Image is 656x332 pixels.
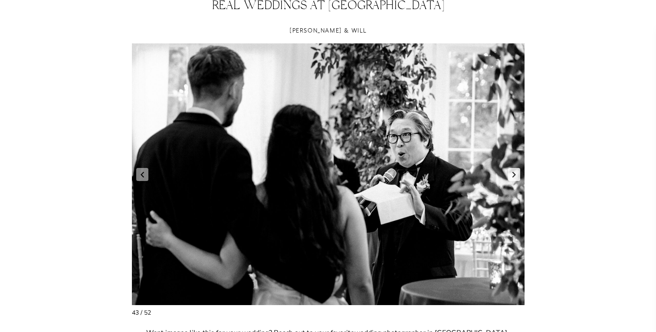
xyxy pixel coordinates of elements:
h3: [PERSON_NAME] & Will [132,25,525,36]
a: Next slide [508,168,520,181]
a: Previous slide [136,168,148,181]
h2: Real Weddings at [GEOGRAPHIC_DATA] [132,0,525,15]
li: 43 / 52 [132,43,525,305]
div: 43 / 52 [132,309,525,316]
